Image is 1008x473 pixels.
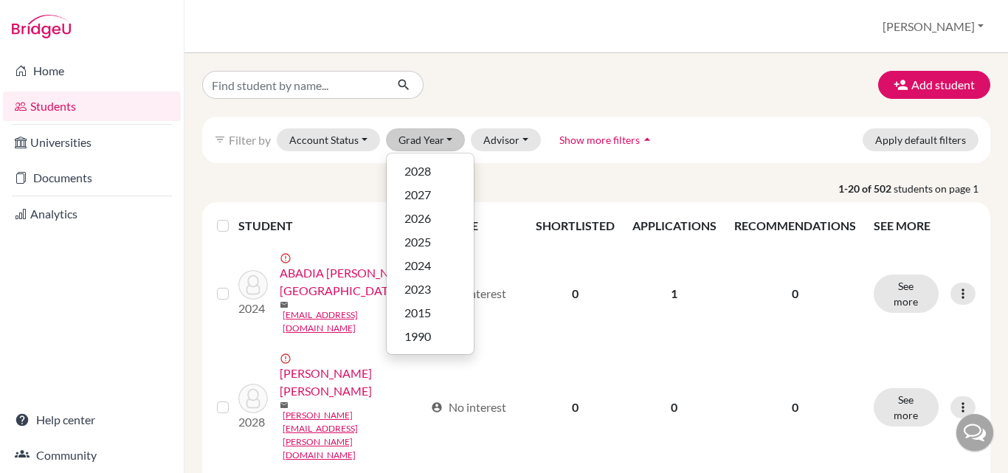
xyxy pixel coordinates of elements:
span: error_outline [280,252,294,264]
button: 2028 [387,159,474,183]
th: PROFILE [422,208,526,244]
a: Analytics [3,199,181,229]
strong: 1-20 of 502 [838,181,894,196]
p: 0 [734,398,856,416]
p: 2028 [238,413,268,431]
a: Universities [3,128,181,157]
th: STUDENT [238,208,423,244]
span: 2026 [404,210,431,227]
button: 2023 [387,277,474,301]
button: 1990 [387,325,474,348]
a: Documents [3,163,181,193]
i: filter_list [214,134,226,145]
button: Apply default filters [863,128,978,151]
a: ABADIA [PERSON_NAME][GEOGRAPHIC_DATA] [280,264,425,300]
button: Advisor [471,128,541,151]
span: 2025 [404,233,431,251]
span: Filter by [229,133,271,147]
input: Find student by name... [202,71,385,99]
th: RECOMMENDATIONS [725,208,865,244]
i: arrow_drop_up [640,132,655,147]
span: error_outline [280,353,294,365]
td: 1 [624,244,725,344]
button: See more [874,275,939,313]
button: Grad Year [386,128,466,151]
img: ABADIA YUSTI, EMILIANA [238,270,268,300]
button: Add student [878,71,990,99]
span: 2028 [404,162,431,180]
th: APPLICATIONS [624,208,725,244]
img: Bridge-U [12,15,71,38]
span: 2023 [404,280,431,298]
td: 0 [624,344,725,471]
a: Community [3,441,181,470]
td: 0 [527,244,624,344]
a: [EMAIL_ADDRESS][DOMAIN_NAME] [283,308,425,335]
span: 2015 [404,304,431,322]
span: 1990 [404,328,431,345]
a: Students [3,92,181,121]
th: SHORTLISTED [527,208,624,244]
p: 2024 [238,300,268,317]
span: students on page 1 [894,181,990,196]
a: Help center [3,405,181,435]
button: [PERSON_NAME] [876,13,990,41]
span: mail [280,401,289,410]
span: 2024 [404,257,431,275]
td: 0 [527,344,624,471]
span: Show more filters [559,134,640,146]
span: account_circle [431,401,443,413]
button: 2026 [387,207,474,230]
button: Account Status [277,128,380,151]
a: [PERSON_NAME][EMAIL_ADDRESS][PERSON_NAME][DOMAIN_NAME] [283,409,425,462]
div: No interest [431,398,506,416]
p: 0 [734,285,856,303]
th: SEE MORE [865,208,984,244]
button: See more [874,388,939,427]
button: Show more filtersarrow_drop_up [547,128,667,151]
span: 2027 [404,186,431,204]
button: 2025 [387,230,474,254]
button: 2024 [387,254,474,277]
button: 2015 [387,301,474,325]
span: mail [280,300,289,309]
button: 2027 [387,183,474,207]
a: [PERSON_NAME] [PERSON_NAME] [280,365,425,400]
img: ACOSTA GIRALDO, SAMUEL [238,384,268,413]
a: Home [3,56,181,86]
div: Grad Year [386,153,474,355]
